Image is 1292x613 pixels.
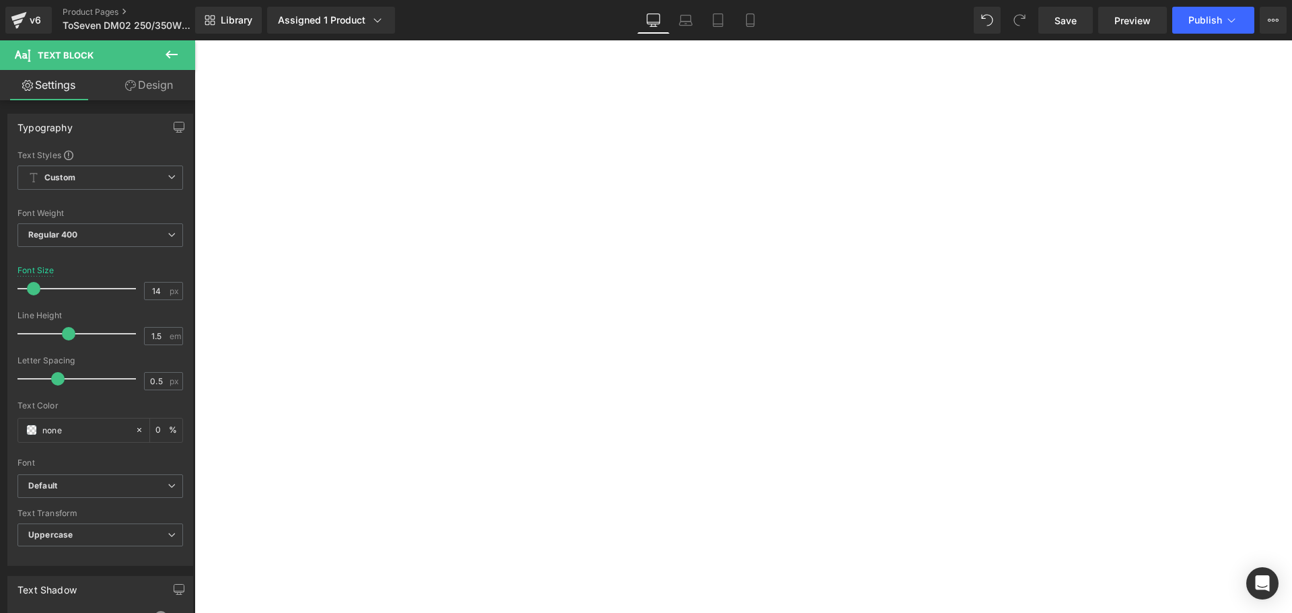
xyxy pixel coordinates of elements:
span: Preview [1114,13,1151,28]
div: Open Intercom Messenger [1246,567,1279,600]
i: Default [28,480,57,492]
b: Regular 400 [28,229,78,240]
div: Font Weight [17,209,183,218]
div: Letter Spacing [17,356,183,365]
div: Line Height [17,311,183,320]
div: % [150,419,182,442]
div: Assigned 1 Product [278,13,384,27]
div: v6 [27,11,44,29]
div: Text Transform [17,509,183,518]
a: Preview [1098,7,1167,34]
span: em [170,332,181,340]
a: Design [100,70,198,100]
a: New Library [195,7,262,34]
button: Publish [1172,7,1254,34]
b: Uppercase [28,530,73,540]
div: Font Size [17,266,55,275]
div: Text Shadow [17,577,77,596]
span: ToSeven DM02 250/350W Mid Drive Motor [63,20,192,31]
span: px [170,287,181,295]
div: Text Styles [17,149,183,160]
a: Mobile [734,7,766,34]
span: Text Block [38,50,94,61]
a: Product Pages [63,7,217,17]
button: Undo [974,7,1001,34]
b: Custom [44,172,75,184]
div: Text Color [17,401,183,410]
a: Laptop [670,7,702,34]
span: Save [1054,13,1077,28]
input: Color [42,423,129,437]
span: Library [221,14,252,26]
span: Publish [1188,15,1222,26]
a: Tablet [702,7,734,34]
span: px [170,377,181,386]
a: Desktop [637,7,670,34]
button: More [1260,7,1287,34]
div: Typography [17,114,73,133]
a: v6 [5,7,52,34]
div: Font [17,458,183,468]
button: Redo [1006,7,1033,34]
